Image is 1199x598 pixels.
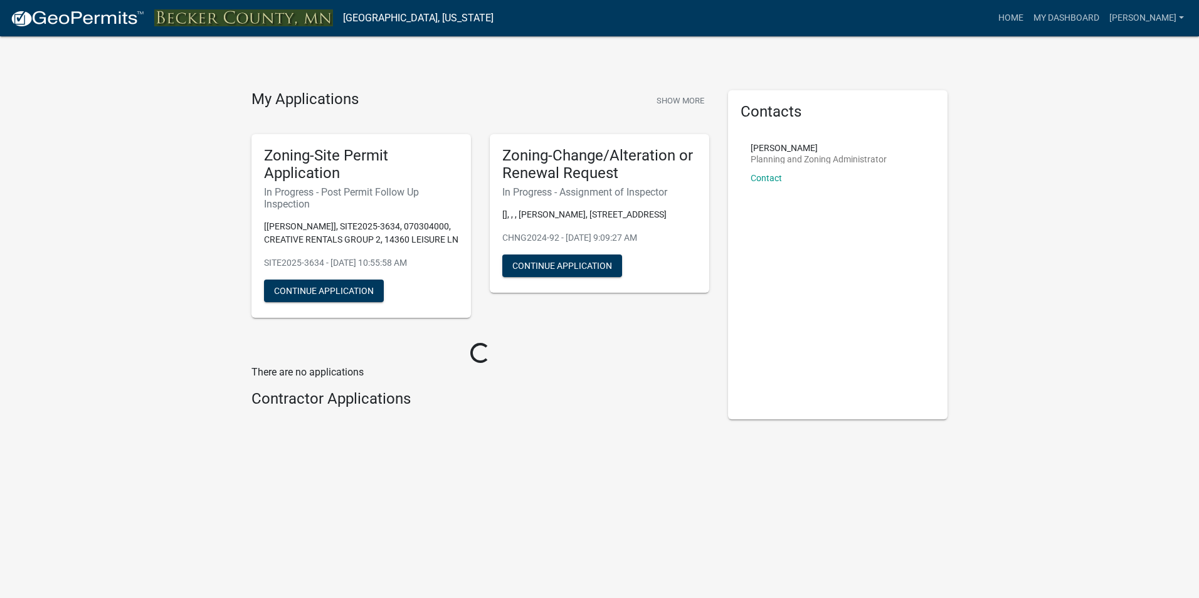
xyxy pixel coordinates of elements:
[154,9,333,26] img: Becker County, Minnesota
[502,208,697,221] p: [], , , [PERSON_NAME], [STREET_ADDRESS]
[251,90,359,109] h4: My Applications
[993,6,1028,30] a: Home
[1028,6,1104,30] a: My Dashboard
[264,280,384,302] button: Continue Application
[751,173,782,183] a: Contact
[264,256,458,270] p: SITE2025-3634 - [DATE] 10:55:58 AM
[741,103,935,121] h5: Contacts
[502,147,697,183] h5: Zoning-Change/Alteration or Renewal Request
[502,186,697,198] h6: In Progress - Assignment of Inspector
[264,186,458,210] h6: In Progress - Post Permit Follow Up Inspection
[343,8,494,29] a: [GEOGRAPHIC_DATA], [US_STATE]
[251,390,709,408] h4: Contractor Applications
[264,147,458,183] h5: Zoning-Site Permit Application
[502,254,622,277] button: Continue Application
[264,220,458,246] p: [[PERSON_NAME]], SITE2025-3634, 070304000, CREATIVE RENTALS GROUP 2, 14360 LEISURE LN
[751,144,887,152] p: [PERSON_NAME]
[751,155,887,164] p: Planning and Zoning Administrator
[1104,6,1189,30] a: [PERSON_NAME]
[251,365,709,380] p: There are no applications
[251,390,709,413] wm-workflow-list-section: Contractor Applications
[652,90,709,111] button: Show More
[502,231,697,244] p: CHNG2024-92 - [DATE] 9:09:27 AM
